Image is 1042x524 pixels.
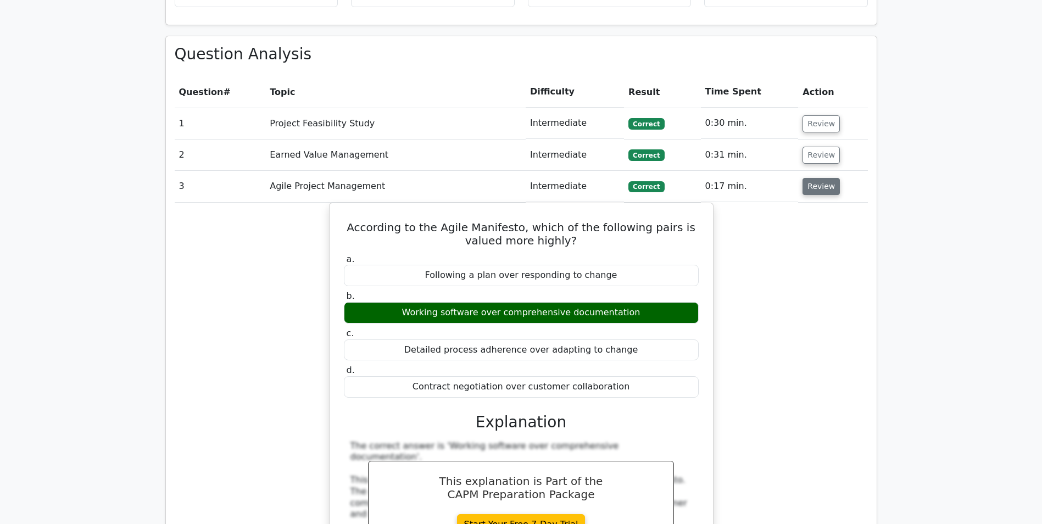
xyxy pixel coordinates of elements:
[265,108,526,139] td: Project Feasibility Study
[526,171,624,202] td: Intermediate
[347,254,355,264] span: a.
[175,140,266,171] td: 2
[265,140,526,171] td: Earned Value Management
[628,118,664,129] span: Correct
[179,87,224,97] span: Question
[701,140,799,171] td: 0:31 min.
[701,108,799,139] td: 0:30 min.
[347,328,354,338] span: c.
[265,171,526,202] td: Agile Project Management
[347,291,355,301] span: b.
[628,181,664,192] span: Correct
[175,108,266,139] td: 1
[803,115,840,132] button: Review
[526,108,624,139] td: Intermediate
[343,221,700,247] h5: According to the Agile Manifesto, which of the following pairs is valued more highly?
[701,76,799,108] th: Time Spent
[798,76,867,108] th: Action
[175,45,868,64] h3: Question Analysis
[701,171,799,202] td: 0:17 min.
[344,302,699,324] div: Working software over comprehensive documentation
[624,76,700,108] th: Result
[175,76,266,108] th: #
[350,413,692,432] h3: Explanation
[526,76,624,108] th: Difficulty
[265,76,526,108] th: Topic
[344,376,699,398] div: Contract negotiation over customer collaboration
[175,171,266,202] td: 3
[803,178,840,195] button: Review
[347,365,355,375] span: d.
[526,140,624,171] td: Intermediate
[344,339,699,361] div: Detailed process adherence over adapting to change
[628,149,664,160] span: Correct
[344,265,699,286] div: Following a plan over responding to change
[803,147,840,164] button: Review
